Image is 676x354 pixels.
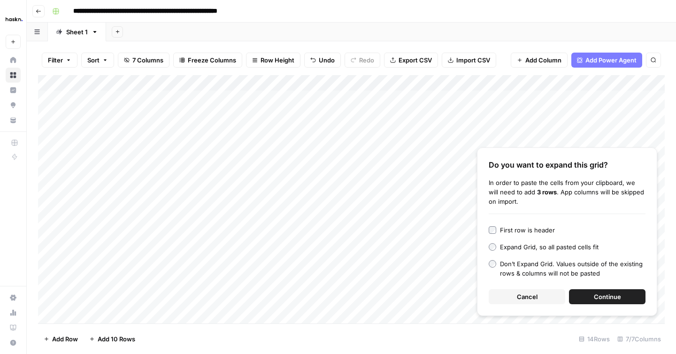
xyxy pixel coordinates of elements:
button: Add 10 Rows [84,331,141,346]
input: Don’t Expand Grid. Values outside of the existing rows & columns will not be pasted [489,260,496,268]
a: Usage [6,305,21,320]
div: Sheet 1 [66,27,88,37]
span: Row Height [261,55,294,65]
button: Redo [345,53,380,68]
button: Freeze Columns [173,53,242,68]
button: Row Height [246,53,300,68]
a: Insights [6,83,21,98]
a: Home [6,53,21,68]
span: Export CSV [399,55,432,65]
span: Sort [87,55,100,65]
button: Cancel [489,289,565,304]
button: Add Power Agent [571,53,642,68]
button: Sort [81,53,114,68]
span: Redo [359,55,374,65]
a: Sheet 1 [48,23,106,41]
input: Expand Grid, so all pasted cells fit [489,243,496,251]
button: Filter [42,53,77,68]
button: Continue [569,289,645,304]
a: Your Data [6,113,21,128]
span: Filter [48,55,63,65]
button: Add Column [511,53,568,68]
img: Haskn Logo [6,11,23,28]
div: First row is header [500,225,555,235]
button: Help + Support [6,335,21,350]
a: Browse [6,68,21,83]
a: Opportunities [6,98,21,113]
div: Expand Grid, so all pasted cells fit [500,242,599,252]
button: Workspace: Haskn [6,8,21,31]
span: Add Row [52,334,78,344]
button: Export CSV [384,53,438,68]
a: Learning Hub [6,320,21,335]
span: Freeze Columns [188,55,236,65]
div: In order to paste the cells from your clipboard, we will need to add . App columns will be skippe... [489,178,645,206]
input: First row is header [489,226,496,234]
div: 14 Rows [575,331,614,346]
b: 3 rows [537,188,557,196]
div: 7/7 Columns [614,331,665,346]
button: Undo [304,53,341,68]
div: Do you want to expand this grid? [489,159,645,170]
span: Cancel [517,292,538,301]
a: Settings [6,290,21,305]
span: 7 Columns [132,55,163,65]
span: Add 10 Rows [98,334,135,344]
span: Add Column [525,55,561,65]
span: Import CSV [456,55,490,65]
span: Add Power Agent [585,55,637,65]
span: Undo [319,55,335,65]
div: Don’t Expand Grid. Values outside of the existing rows & columns will not be pasted [500,259,645,278]
button: 7 Columns [118,53,169,68]
span: Continue [594,292,621,301]
button: Add Row [38,331,84,346]
button: Import CSV [442,53,496,68]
